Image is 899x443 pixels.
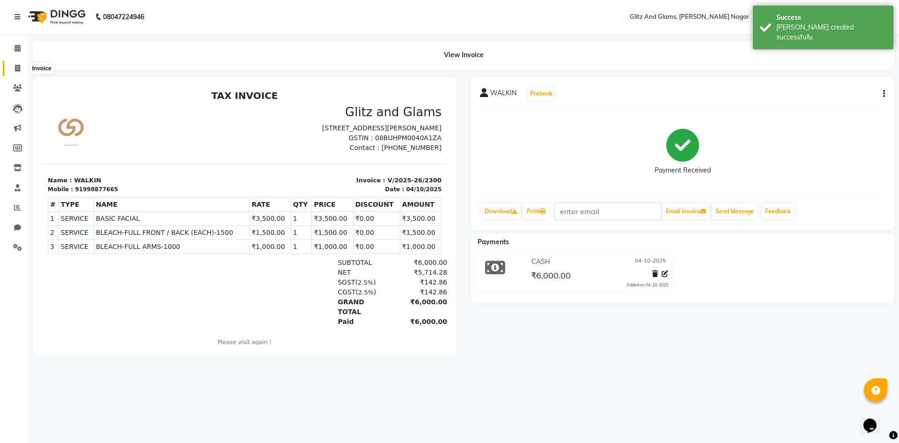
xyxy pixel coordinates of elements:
p: Invoice : V/2025-26/2300 [208,90,400,99]
button: Prebook [528,87,555,100]
p: Contact : [PHONE_NUMBER] [208,57,400,67]
img: logo [24,4,88,30]
th: AMOUNT [358,111,399,125]
div: Added on 04-10-2025 [626,282,668,288]
th: NAME [52,111,207,125]
div: ₹6,000.00 [347,231,405,240]
th: QTY [249,111,270,125]
td: 2 [6,139,17,153]
h2: TAX INVOICE [6,4,399,15]
td: 1 [249,153,270,167]
div: ₹6,000.00 [347,211,405,231]
th: PRICE [270,111,311,125]
button: Send Message [712,203,758,219]
div: 04/10/2025 [364,99,399,107]
td: 1 [249,125,270,139]
td: SERVICE [16,139,52,153]
div: Date : [343,99,362,107]
td: ₹0.00 [311,125,358,139]
th: DISCOUNT [311,111,358,125]
a: Print [523,203,549,219]
div: SUBTOTAL [290,172,347,181]
td: ₹1,500.00 [207,139,249,153]
span: ₹6,000.00 [531,270,571,283]
td: ₹1,000.00 [270,153,311,167]
span: CASH [531,257,550,267]
span: CGST [295,202,313,210]
div: 91998877665 [33,99,76,107]
td: 1 [249,139,270,153]
div: Paid [290,231,347,240]
span: 04-10-2025 [635,257,666,267]
td: ₹3,500.00 [358,125,399,139]
div: Bill created successfully. [776,23,886,42]
th: RATE [207,111,249,125]
span: SGST [295,192,313,200]
h3: Glitz and Glams [208,19,400,33]
button: Email Invoice [662,203,710,219]
div: ₹6,000.00 [347,172,405,181]
div: Success [776,13,886,23]
td: ₹0.00 [311,139,358,153]
span: 2.5% [316,203,332,210]
a: Feedback [761,203,795,219]
td: 1 [6,125,17,139]
div: GRAND TOTAL [290,211,347,231]
div: Payment Received [655,165,711,175]
p: [STREET_ADDRESS][PERSON_NAME] [208,37,400,47]
th: TYPE [16,111,52,125]
div: ( ) [290,191,347,201]
div: View Invoice [33,41,894,69]
span: BLEACH-FULL ARMS-1000 [54,156,206,165]
a: Download [481,203,521,219]
div: ( ) [290,201,347,211]
td: SERVICE [16,153,52,167]
span: WALKIN [490,88,516,101]
p: Please visit again ! [6,252,399,260]
td: ₹0.00 [311,153,358,167]
td: ₹1,500.00 [358,139,399,153]
div: NET [290,181,347,191]
td: ₹1,000.00 [207,153,249,167]
td: ₹3,500.00 [207,125,249,139]
div: Invoice [29,63,53,74]
input: enter email [554,203,662,220]
div: ₹142.86 [347,191,405,201]
div: Mobile : [6,99,31,107]
td: ₹1,500.00 [270,139,311,153]
td: 3 [6,153,17,167]
div: ₹5,714.28 [347,181,405,191]
iframe: chat widget [860,405,890,434]
span: 2.5% [316,193,331,200]
div: ₹142.86 [347,201,405,211]
td: ₹1,000.00 [358,153,399,167]
span: Payments [478,238,509,246]
b: 08047224946 [103,4,144,30]
td: ₹3,500.00 [270,125,311,139]
p: GSTIN : 08BUHPM0040A1ZA [208,47,400,57]
th: # [6,111,17,125]
p: Name : WALKIN [6,90,197,99]
td: SERVICE [16,125,52,139]
span: BLEACH-FULL FRONT / BACK (EACH)-1500 [54,142,206,151]
span: BASIC FACIAL [54,128,206,137]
